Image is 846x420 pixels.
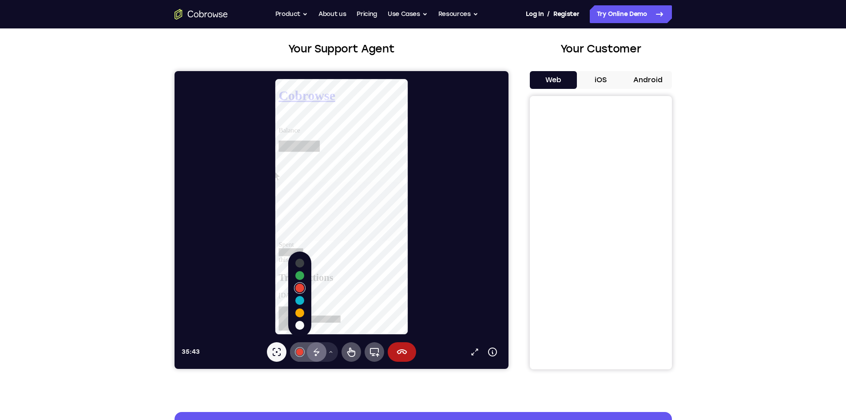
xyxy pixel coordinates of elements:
button: Full device [190,271,210,291]
button: iOS [577,71,624,89]
span: / [547,9,550,20]
button: Resources [438,5,478,23]
button: Laser pointer [92,271,112,291]
h2: Your Support Agent [175,41,508,57]
button: End session [213,271,242,291]
button: Web [530,71,577,89]
button: Annotations color [115,271,135,291]
a: Pricing [357,5,377,23]
a: Go to the home page [175,9,228,20]
h2: Your Customer [530,41,672,57]
a: Popout [291,272,309,290]
button: Use Cases [388,5,428,23]
a: About us [318,5,346,23]
button: Select color [121,237,130,246]
a: Register [553,5,579,23]
button: Select color [121,212,130,221]
a: Log In [526,5,544,23]
button: Drawing tools menu [149,271,163,291]
button: Select color [121,188,130,196]
a: Try Online Demo [590,5,672,23]
button: Select color [121,250,130,259]
button: Android [624,71,672,89]
button: Select color [121,225,130,234]
button: Device info [309,272,327,290]
button: Remote control [167,271,187,291]
button: Disappearing ink [132,271,152,291]
button: Product [275,5,308,23]
iframe: Agent [175,71,508,369]
button: Select color [121,200,130,209]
